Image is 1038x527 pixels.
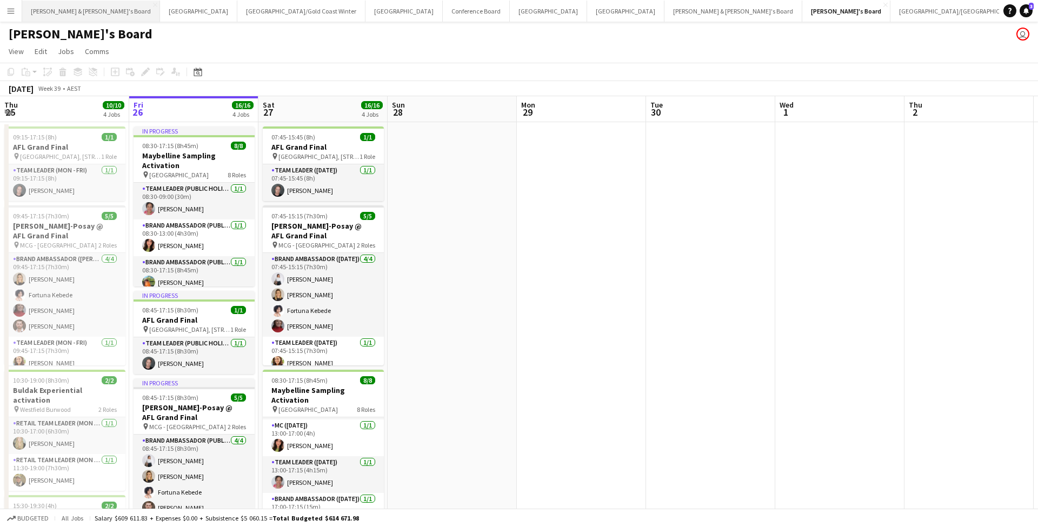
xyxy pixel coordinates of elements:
a: Jobs [54,44,78,58]
span: 8/8 [360,376,375,384]
span: MCG - [GEOGRAPHIC_DATA] [20,241,97,249]
button: [GEOGRAPHIC_DATA] [365,1,443,22]
app-job-card: In progress08:45-17:15 (8h30m)1/1AFL Grand Final [GEOGRAPHIC_DATA], [STREET_ADDRESS]1 RoleTeam Le... [134,291,255,374]
app-card-role: Team Leader ([DATE])1/107:45-15:45 (8h)[PERSON_NAME] [263,164,384,201]
button: [GEOGRAPHIC_DATA] [587,1,664,22]
span: 2/2 [102,376,117,384]
app-card-role: Team Leader (Mon - Fri)1/109:45-17:15 (7h30m)[PERSON_NAME] [4,337,125,373]
span: Comms [85,46,109,56]
span: 8 Roles [357,405,375,413]
span: 09:15-17:15 (8h) [13,133,57,141]
span: [GEOGRAPHIC_DATA], [STREET_ADDRESS] [278,152,360,161]
button: [PERSON_NAME]'s Board [802,1,890,22]
span: 8/8 [231,142,246,150]
span: 10/10 [103,101,124,109]
span: Week 39 [36,84,63,92]
span: [GEOGRAPHIC_DATA], [STREET_ADDRESS] [149,325,230,333]
app-card-role: Brand Ambassador ([PERSON_NAME])4/409:45-17:15 (7h30m)[PERSON_NAME]Fortuna Kebede[PERSON_NAME][PE... [4,253,125,337]
span: Thu [4,100,18,110]
button: [GEOGRAPHIC_DATA]/Gold Coast Winter [237,1,365,22]
span: 1/1 [231,306,246,314]
app-job-card: 07:45-15:15 (7h30m)5/5[PERSON_NAME]-Posay @ AFL Grand Final MCG - [GEOGRAPHIC_DATA]2 RolesBrand A... [263,205,384,365]
span: 5/5 [102,212,117,220]
span: 09:45-17:15 (7h30m) [13,212,69,220]
span: Fri [134,100,143,110]
span: 2 Roles [98,241,117,249]
h3: [PERSON_NAME]-Posay @ AFL Grand Final [4,221,125,241]
app-card-role: RETAIL Team Leader (Mon - Fri)1/110:30-17:00 (6h30m)[PERSON_NAME] [4,417,125,454]
span: 2 Roles [357,241,375,249]
span: Total Budgeted $614 671.98 [272,514,359,522]
h3: Maybelline Sampling Activation [263,385,384,405]
span: MCG - [GEOGRAPHIC_DATA] [149,423,226,431]
app-job-card: 09:45-17:15 (7h30m)5/5[PERSON_NAME]-Posay @ AFL Grand Final MCG - [GEOGRAPHIC_DATA]2 RolesBrand A... [4,205,125,365]
span: 15:30-19:30 (4h) [13,502,57,510]
span: All jobs [59,514,85,522]
h1: [PERSON_NAME]'s Board [9,26,152,42]
span: Edit [35,46,47,56]
span: 16/16 [361,101,383,109]
span: 08:30-17:15 (8h45m) [271,376,328,384]
span: 07:45-15:15 (7h30m) [271,212,328,220]
span: 25 [3,106,18,118]
h3: Maybelline Sampling Activation [134,151,255,170]
a: 3 [1020,4,1033,17]
div: 4 Jobs [362,110,382,118]
span: 1/1 [360,133,375,141]
span: 5/5 [360,212,375,220]
app-job-card: 10:30-19:00 (8h30m)2/2Buldak Experiential activation Westfield Burwood2 RolesRETAIL Team Leader (... [4,370,125,491]
span: 1 Role [101,152,117,161]
span: Tue [650,100,663,110]
span: Mon [521,100,535,110]
app-card-role: Team Leader (Mon - Fri)1/109:15-17:15 (8h)[PERSON_NAME] [4,164,125,201]
div: 09:15-17:15 (8h)1/1AFL Grand Final [GEOGRAPHIC_DATA], [STREET_ADDRESS]1 RoleTeam Leader (Mon - Fr... [4,126,125,201]
app-user-avatar: James Millard [1016,28,1029,41]
button: Conference Board [443,1,510,22]
span: 2/2 [102,502,117,510]
button: [GEOGRAPHIC_DATA] [160,1,237,22]
h3: AFL Grand Final [263,142,384,152]
app-card-role: Team Leader ([DATE])1/113:00-17:15 (4h15m)[PERSON_NAME] [263,456,384,493]
span: 1 Role [360,152,375,161]
div: AEST [67,84,81,92]
a: Edit [30,44,51,58]
span: 16/16 [232,101,254,109]
span: Sat [263,100,275,110]
button: [GEOGRAPHIC_DATA]/[GEOGRAPHIC_DATA] [890,1,1029,22]
app-card-role: Team Leader ([DATE])1/107:45-15:15 (7h30m)[PERSON_NAME] [263,337,384,373]
span: 08:30-17:15 (8h45m) [142,142,198,150]
span: 2 Roles [228,423,246,431]
div: In progress [134,291,255,299]
span: View [9,46,24,56]
span: 3 [1029,3,1034,10]
div: In progress [134,126,255,135]
button: [GEOGRAPHIC_DATA] [510,1,587,22]
div: In progress [134,378,255,387]
span: Westfield Burwood [20,405,71,413]
span: 2 Roles [98,405,117,413]
span: Wed [780,100,794,110]
span: MCG - [GEOGRAPHIC_DATA] [278,241,355,249]
span: 1/1 [102,133,117,141]
app-card-role: Brand Ambassador (Public Holiday)4/408:45-17:15 (8h30m)[PERSON_NAME][PERSON_NAME]Fortuna Kebede[P... [134,435,255,518]
button: [PERSON_NAME] & [PERSON_NAME]'s Board [22,1,160,22]
app-card-role: RETAIL Team Leader (Mon - Fri)1/111:30-19:00 (7h30m)[PERSON_NAME] [4,454,125,491]
span: [GEOGRAPHIC_DATA], [STREET_ADDRESS] [20,152,101,161]
h3: AFL Grand Final [4,142,125,152]
span: [GEOGRAPHIC_DATA] [278,405,338,413]
span: Budgeted [17,515,49,522]
div: 4 Jobs [232,110,253,118]
h3: [PERSON_NAME]-Posay @ AFL Grand Final [134,403,255,422]
span: 2 [907,106,922,118]
span: 8 Roles [228,171,246,179]
app-job-card: In progress08:30-17:15 (8h45m)8/8Maybelline Sampling Activation [GEOGRAPHIC_DATA]8 RolesTeam Lead... [134,126,255,286]
span: Jobs [58,46,74,56]
app-card-role: Brand Ambassador ([DATE])4/407:45-15:15 (7h30m)[PERSON_NAME][PERSON_NAME]Fortuna Kebede[PERSON_NAME] [263,253,384,337]
app-job-card: 07:45-15:45 (8h)1/1AFL Grand Final [GEOGRAPHIC_DATA], [STREET_ADDRESS]1 RoleTeam Leader ([DATE])1... [263,126,384,201]
div: 4 Jobs [103,110,124,118]
div: Salary $609 611.83 + Expenses $0.00 + Subsistence $5 060.15 = [95,514,359,522]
